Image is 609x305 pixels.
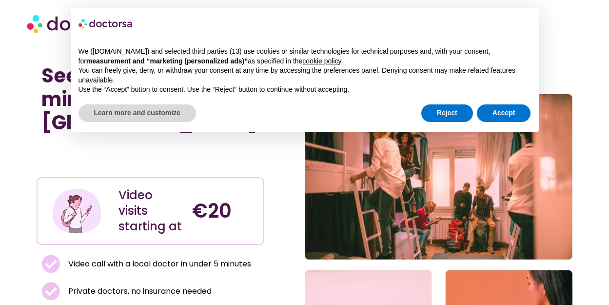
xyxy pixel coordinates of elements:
[421,104,473,122] button: Reject
[41,64,259,134] h1: See a doctor in minutes in [GEOGRAPHIC_DATA]
[66,285,212,298] span: Private doctors, no insurance needed
[79,85,531,95] p: Use the “Accept” button to consent. Use the “Reject” button to continue without accepting.
[477,104,531,122] button: Accept
[79,47,531,66] p: We ([DOMAIN_NAME]) and selected third parties (13) use cookies or similar technologies for techni...
[302,57,341,65] a: cookie policy
[79,16,133,31] img: logo
[66,257,251,271] span: Video call with a local doctor in under 5 minutes
[51,185,102,237] img: Illustration depicting a young woman in a casual outfit, engaged with her smartphone. She has a p...
[41,144,188,156] iframe: Customer reviews powered by Trustpilot
[41,156,259,167] iframe: Customer reviews powered by Trustpilot
[118,187,182,234] div: Video visits starting at
[192,199,256,223] h4: €20
[79,66,531,85] p: You can freely give, deny, or withdraw your consent at any time by accessing the preferences pane...
[79,104,196,122] button: Learn more and customize
[86,57,248,65] strong: measurement and “marketing (personalized ads)”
